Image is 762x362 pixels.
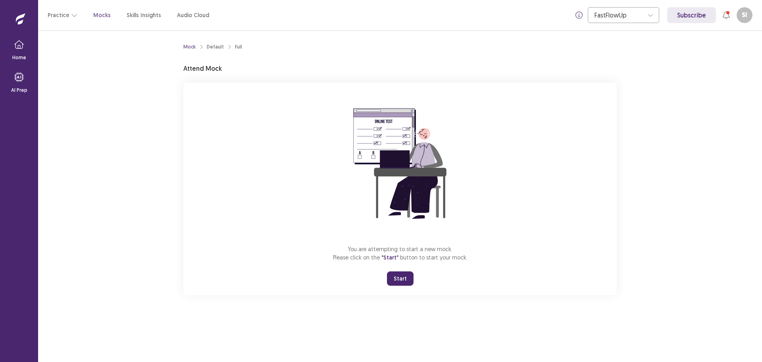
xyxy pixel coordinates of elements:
div: FastFlowUp [595,8,644,23]
a: Subscribe [667,7,716,23]
span: "Start" [381,254,398,261]
p: You are attempting to start a new mock. Please click on the button to start your mock. [333,245,468,262]
p: Home [12,54,26,61]
p: Attend Mock [183,64,222,73]
p: AI Prep [11,87,27,94]
button: SI [737,7,752,23]
div: Full [235,43,242,50]
nav: breadcrumb [183,43,242,50]
div: Default [207,43,224,50]
img: attend-mock [329,92,471,235]
a: Skills Insights [127,11,161,19]
button: Start [387,271,414,286]
button: Practice [48,8,77,22]
button: info [572,8,586,22]
a: Mock [183,43,196,50]
a: Mocks [93,11,111,19]
a: Audio Cloud [177,11,209,19]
